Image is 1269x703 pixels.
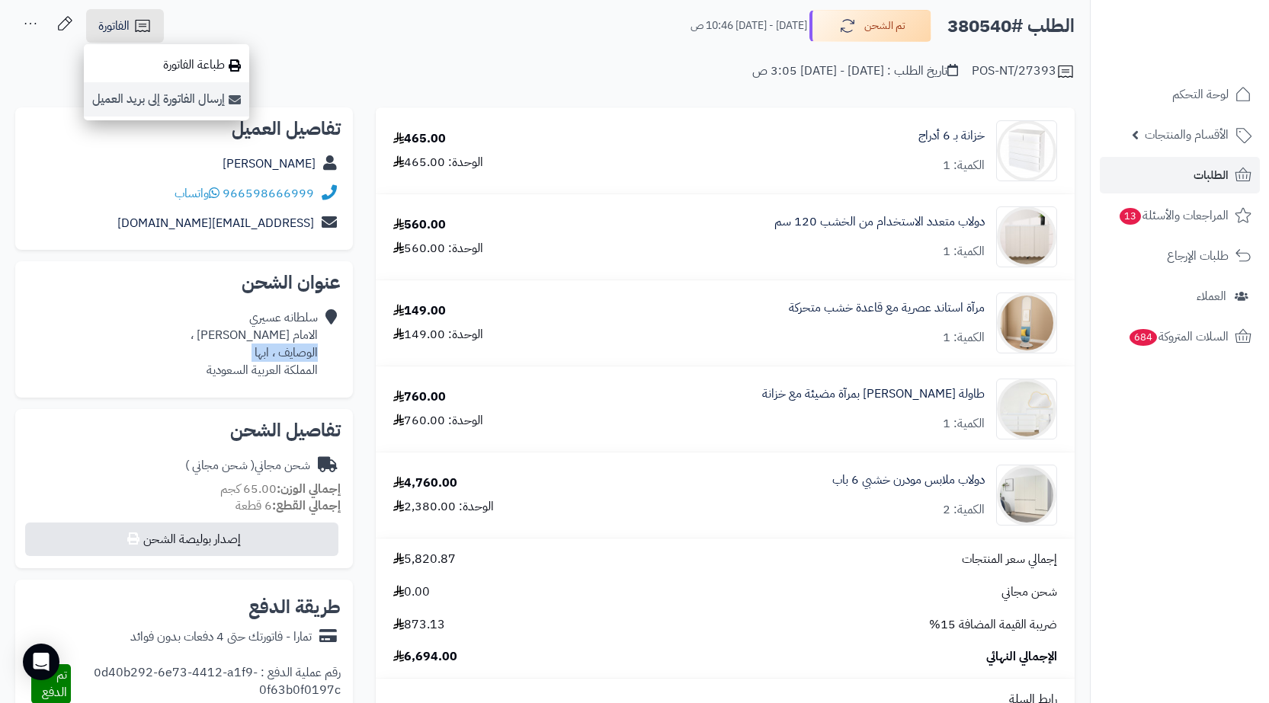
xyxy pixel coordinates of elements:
[1197,286,1226,307] span: العملاء
[1100,197,1260,234] a: المراجعات والأسئلة13
[236,497,341,515] small: 6 قطعة
[223,155,316,173] a: [PERSON_NAME]
[84,48,249,82] a: طباعة الفاتورة
[223,184,314,203] a: 966598666999
[997,379,1056,439] img: 1753514452-1-90x90.jpg
[789,299,985,317] a: مرآة استاند عصرية مع قاعدة خشب متحركة
[1100,76,1260,113] a: لوحة التحكم
[947,11,1075,42] h2: الطلب #380540
[1119,207,1142,225] span: 13
[27,421,341,439] h2: تفاصيل الشحن
[393,240,483,257] div: الوحدة: 560.00
[1001,583,1057,601] span: شحن مجاني
[1167,245,1229,267] span: طلبات الإرجاع
[277,480,341,498] strong: إجمالي الوزن:
[27,120,341,138] h2: تفاصيل العميل
[832,471,985,489] a: دولاب ملابس مودرن خشبي 6 باب
[27,273,341,292] h2: عنوان الشحن
[943,329,985,347] div: الكمية: 1
[1118,205,1229,226] span: المراجعات والأسئلة
[393,616,445,634] span: 873.13
[393,302,446,320] div: 149.00
[191,309,318,379] div: سلطانه عسيري الامام [PERSON_NAME] ، الوصايف ، ابها المملكة العربية السعودية
[918,127,985,145] a: خزانة بـ 6 أدراج
[752,62,958,80] div: تاريخ الطلب : [DATE] - [DATE] 3:05 ص
[84,82,249,117] a: إرسال الفاتورة إلى بريد العميل
[1100,278,1260,315] a: العملاء
[997,206,1056,267] img: 1752130001-1-90x90.jpg
[393,216,446,234] div: 560.00
[997,465,1056,526] img: 1759047434-110103010042-90x90.jpg
[185,457,310,475] div: شحن مجاني
[962,551,1057,568] span: إجمالي سعر المنتجات
[248,598,341,616] h2: طريقة الدفع
[762,385,985,403] a: طاولة [PERSON_NAME] بمرآة مضيئة مع خزانة
[943,501,985,519] div: الكمية: 2
[1172,84,1229,105] span: لوحة التحكم
[943,243,985,260] div: الكمية: 1
[943,157,985,174] div: الكمية: 1
[393,326,483,344] div: الوحدة: 149.00
[117,214,314,232] a: [EMAIL_ADDRESS][DOMAIN_NAME]
[1128,326,1229,347] span: السلات المتروكة
[1100,318,1260,355] a: السلات المتروكة684
[774,213,985,231] a: دولاب متعدد الاستخدام من الخشب 120 سم
[393,551,456,568] span: 5,820.87
[98,17,130,35] span: الفاتورة
[393,154,483,171] div: الوحدة: 465.00
[393,388,446,406] div: 760.00
[220,480,341,498] small: 65.00 كجم
[929,616,1057,634] span: ضريبة القيمة المضافة 15%
[691,18,807,34] small: [DATE] - [DATE] 10:46 ص
[1100,157,1260,193] a: الطلبات
[25,522,338,556] button: إصدار بوليصة الشحن
[185,456,255,475] span: ( شحن مجاني )
[1128,328,1158,347] span: 684
[272,497,341,515] strong: إجمالي القطع:
[997,292,1056,353] img: 1753258059-1-90x90.jpg
[175,184,220,203] a: واتساب
[1165,14,1255,46] img: logo-2.png
[42,666,67,701] span: تم الدفع
[130,628,312,646] div: تمارا - فاتورتك حتى 4 دفعات بدون فوائد
[393,498,494,516] div: الوحدة: 2,380.00
[393,412,483,430] div: الوحدة: 760.00
[972,62,1075,81] div: POS-NT/27393
[393,583,430,601] span: 0.00
[809,10,931,42] button: تم الشحن
[23,644,59,680] div: Open Intercom Messenger
[1100,238,1260,274] a: طلبات الإرجاع
[393,648,457,666] span: 6,694.00
[943,415,985,433] div: الكمية: 1
[86,9,164,43] a: الفاتورة
[393,130,446,148] div: 465.00
[997,120,1056,181] img: 1726554486-%D9%81%D8%A7%D8%B2%D8%A71-90x90.jpg
[1194,165,1229,186] span: الطلبات
[986,648,1057,666] span: الإجمالي النهائي
[393,475,457,492] div: 4,760.00
[1145,124,1229,145] span: الأقسام والمنتجات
